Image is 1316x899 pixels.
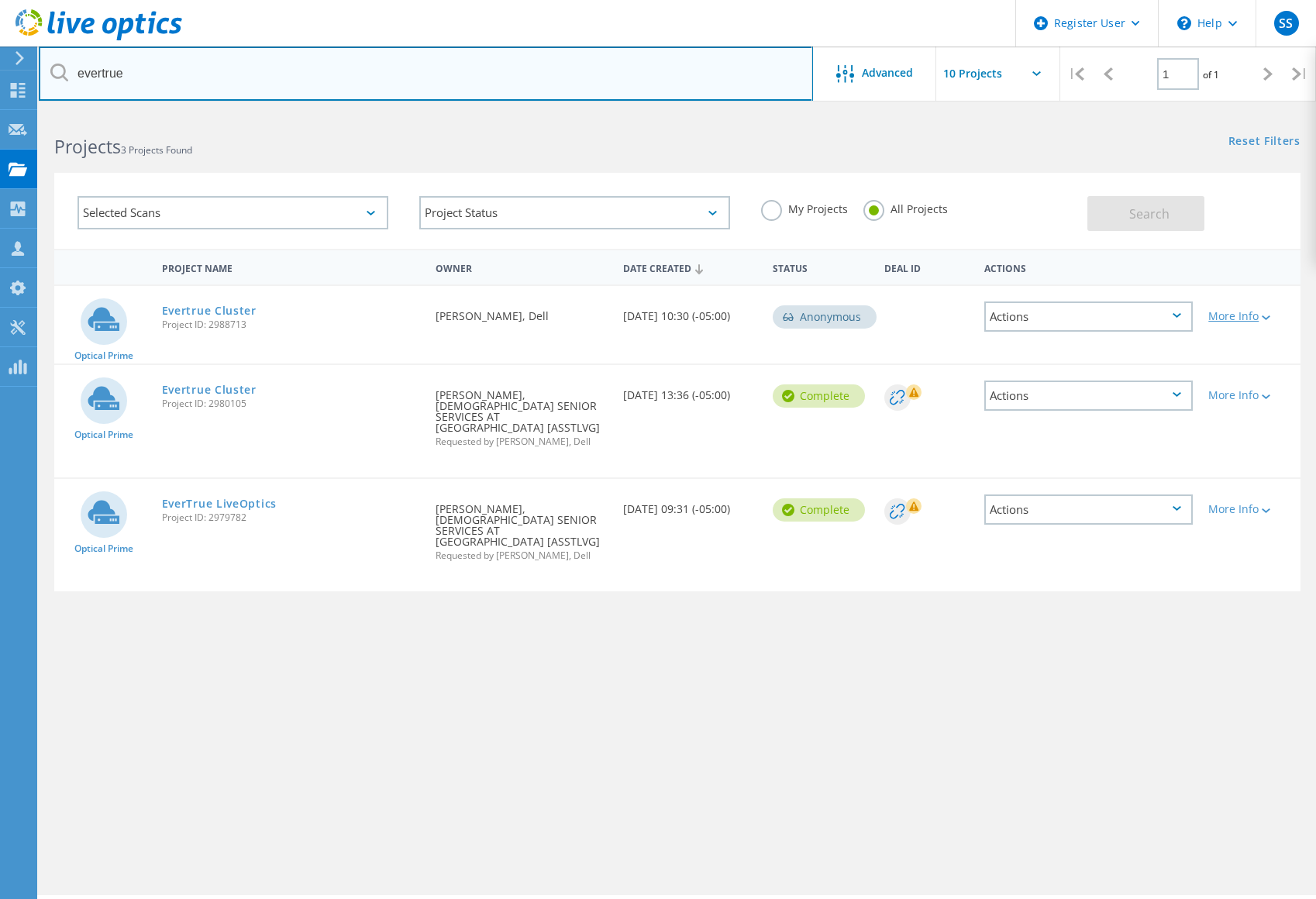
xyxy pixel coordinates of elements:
span: Requested by [PERSON_NAME], Dell [436,551,607,560]
span: Optical Prime [74,351,133,360]
span: Project ID: 2980105 [162,399,421,408]
div: Actions [984,301,1193,332]
span: Advanced [862,67,913,78]
input: Search projects by name, owner, ID, company, etc [39,46,813,101]
span: Project ID: 2988713 [162,320,421,329]
div: Project Status [419,196,730,229]
div: Actions [984,494,1193,525]
div: Complete [773,498,865,522]
span: 3 Projects Found [121,143,192,157]
div: [DATE] 09:31 (-05:00) [615,479,765,530]
span: of 1 [1203,68,1219,81]
div: More Info [1208,504,1293,515]
label: My Projects [761,200,848,215]
div: | [1284,46,1316,102]
span: Optical Prime [74,544,133,553]
div: Deal Id [877,253,977,281]
div: [DATE] 10:30 (-05:00) [615,286,765,337]
a: Evertrue Cluster [162,305,257,316]
span: SS [1279,17,1293,29]
div: [PERSON_NAME], Dell [428,286,615,337]
span: Project ID: 2979782 [162,513,421,522]
a: Reset Filters [1228,136,1300,149]
a: EverTrue LiveOptics [162,498,277,509]
label: All Projects [863,200,948,215]
div: Project Name [154,253,429,281]
div: [DATE] 13:36 (-05:00) [615,365,765,416]
div: Anonymous [773,305,877,329]
svg: \n [1177,16,1191,30]
div: [PERSON_NAME], [DEMOGRAPHIC_DATA] SENIOR SERVICES AT [GEOGRAPHIC_DATA] [ASSTLVG] [428,365,615,462]
div: More Info [1208,390,1293,401]
div: More Info [1208,311,1293,322]
span: Requested by [PERSON_NAME], Dell [436,437,607,446]
b: Projects [54,134,121,159]
div: Selected Scans [78,196,388,229]
div: [PERSON_NAME], [DEMOGRAPHIC_DATA] SENIOR SERVICES AT [GEOGRAPHIC_DATA] [ASSTLVG] [428,479,615,576]
div: Actions [977,253,1201,281]
div: Complete [773,384,865,408]
a: Evertrue Cluster [162,384,257,395]
span: Search [1129,205,1170,222]
a: Live Optics Dashboard [16,33,182,43]
div: Date Created [615,253,765,282]
div: | [1060,46,1092,102]
button: Search [1087,196,1204,231]
span: Optical Prime [74,430,133,439]
div: Owner [428,253,615,281]
div: Status [765,253,877,281]
div: Actions [984,381,1193,411]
